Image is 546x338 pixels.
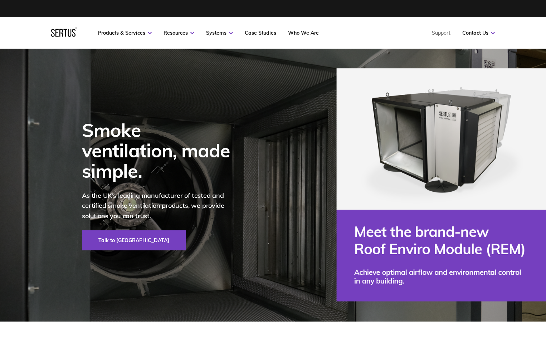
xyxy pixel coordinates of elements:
a: Who We Are [288,30,319,36]
a: Support [432,30,450,36]
a: Systems [206,30,233,36]
p: As the UK's leading manufacturer of tested and certified smoke ventilation products, we provide s... [82,191,239,221]
a: Contact Us [462,30,495,36]
div: Smoke ventilation, made simple. [82,120,239,181]
a: Resources [164,30,194,36]
a: Talk to [GEOGRAPHIC_DATA] [82,230,186,250]
a: Case Studies [245,30,276,36]
a: Products & Services [98,30,152,36]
